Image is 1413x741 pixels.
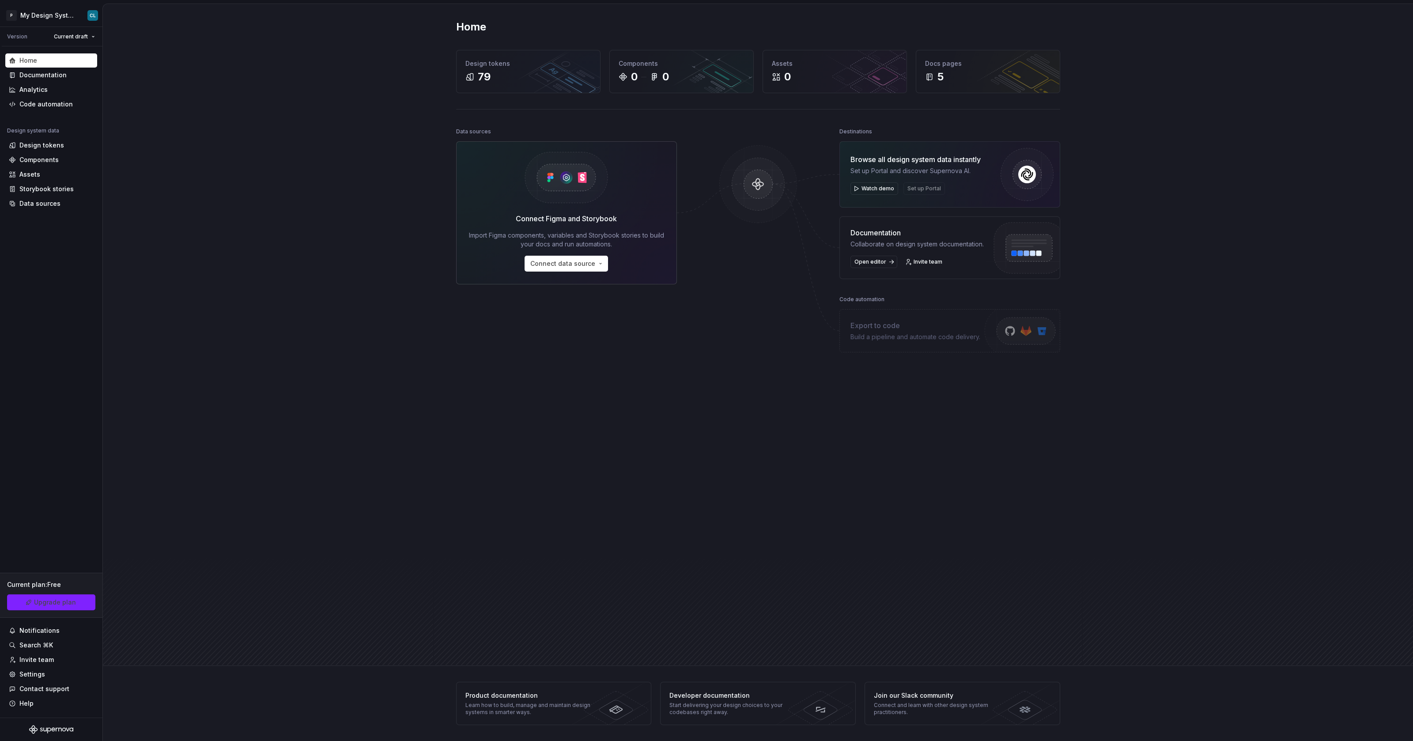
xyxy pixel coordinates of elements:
[50,30,99,43] button: Current draft
[5,696,97,711] button: Help
[19,170,40,179] div: Assets
[530,259,595,268] span: Connect data source
[5,653,97,667] a: Invite team
[525,256,608,272] button: Connect data source
[660,682,856,725] a: Developer documentationStart delivering your design choices to your codebases right away.
[5,667,97,681] a: Settings
[19,626,60,635] div: Notifications
[850,182,898,195] button: Watch demo
[29,725,73,734] svg: Supernova Logo
[5,197,97,211] a: Data sources
[854,258,886,265] span: Open editor
[19,85,48,94] div: Analytics
[19,199,60,208] div: Data sources
[7,580,95,589] div: Current plan : Free
[19,56,37,65] div: Home
[850,320,980,331] div: Export to code
[465,691,594,700] div: Product documentation
[7,127,59,134] div: Design system data
[19,155,59,164] div: Components
[19,141,64,150] div: Design tokens
[456,125,491,138] div: Data sources
[903,256,946,268] a: Invite team
[516,213,617,224] div: Connect Figma and Storybook
[5,682,97,696] button: Contact support
[20,11,77,20] div: My Design System
[19,670,45,679] div: Settings
[5,182,97,196] a: Storybook stories
[34,598,76,607] span: Upgrade plan
[19,100,73,109] div: Code automation
[925,59,1051,68] div: Docs pages
[850,240,984,249] div: Collaborate on design system documentation.
[478,70,491,84] div: 79
[19,641,53,650] div: Search ⌘K
[914,258,942,265] span: Invite team
[465,59,591,68] div: Design tokens
[5,68,97,82] a: Documentation
[874,691,1002,700] div: Join our Slack community
[2,6,101,25] button: PMy Design SystemCL
[19,699,34,708] div: Help
[850,333,980,341] div: Build a pipeline and automate code delivery.
[19,655,54,664] div: Invite team
[631,70,638,84] div: 0
[456,20,486,34] h2: Home
[850,166,981,175] div: Set up Portal and discover Supernova AI.
[619,59,744,68] div: Components
[662,70,669,84] div: 0
[465,702,594,716] div: Learn how to build, manage and maintain design systems in smarter ways.
[916,50,1060,93] a: Docs pages5
[5,638,97,652] button: Search ⌘K
[5,167,97,181] a: Assets
[456,50,601,93] a: Design tokens79
[850,154,981,165] div: Browse all design system data instantly
[609,50,754,93] a: Components00
[865,682,1060,725] a: Join our Slack communityConnect and learn with other design system practitioners.
[784,70,791,84] div: 0
[19,185,74,193] div: Storybook stories
[7,594,95,610] a: Upgrade plan
[874,702,1002,716] div: Connect and learn with other design system practitioners.
[7,33,27,40] div: Version
[669,691,798,700] div: Developer documentation
[5,153,97,167] a: Components
[850,227,984,238] div: Documentation
[861,185,894,192] span: Watch demo
[19,684,69,693] div: Contact support
[5,83,97,97] a: Analytics
[669,702,798,716] div: Start delivering your design choices to your codebases right away.
[937,70,944,84] div: 5
[5,53,97,68] a: Home
[5,97,97,111] a: Code automation
[6,10,17,21] div: P
[839,293,884,306] div: Code automation
[469,231,664,249] div: Import Figma components, variables and Storybook stories to build your docs and run automations.
[850,256,897,268] a: Open editor
[90,12,96,19] div: CL
[763,50,907,93] a: Assets0
[839,125,872,138] div: Destinations
[5,138,97,152] a: Design tokens
[19,71,67,79] div: Documentation
[5,624,97,638] button: Notifications
[772,59,898,68] div: Assets
[456,682,652,725] a: Product documentationLearn how to build, manage and maintain design systems in smarter ways.
[54,33,88,40] span: Current draft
